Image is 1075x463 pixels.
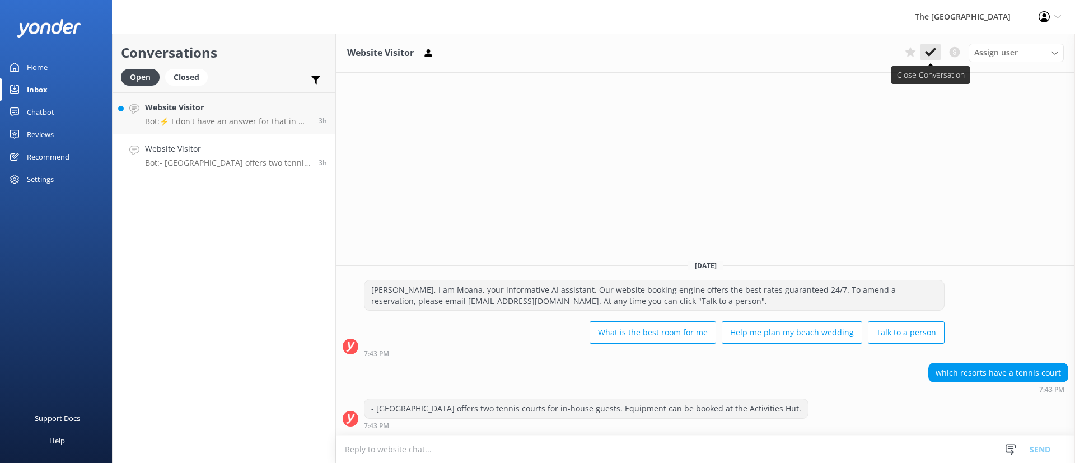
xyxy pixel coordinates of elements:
strong: 7:43 PM [364,423,389,429]
h3: Website Visitor [347,46,414,60]
div: Chatbot [27,101,54,123]
div: - [GEOGRAPHIC_DATA] offers two tennis courts for in-house guests. Equipment can be booked at the ... [364,399,808,418]
div: Reviews [27,123,54,146]
div: Assign User [969,44,1064,62]
div: Oct 09 2025 07:43pm (UTC -10:00) Pacific/Honolulu [364,349,945,357]
span: Oct 09 2025 07:43pm (UTC -10:00) Pacific/Honolulu [319,158,327,167]
div: which resorts have a tennis court [929,363,1068,382]
img: yonder-white-logo.png [17,19,81,38]
div: Settings [27,168,54,190]
div: Oct 09 2025 07:43pm (UTC -10:00) Pacific/Honolulu [928,385,1068,393]
button: What is the best room for me [590,321,716,344]
strong: 7:43 PM [1039,386,1064,393]
div: Help [49,429,65,452]
p: Bot: ⚡ I don't have an answer for that in my knowledge base. Please try and rephrase your questio... [145,116,310,127]
button: Talk to a person [868,321,945,344]
h4: Website Visitor [145,143,310,155]
div: Closed [165,69,208,86]
div: Open [121,69,160,86]
p: Bot: - [GEOGRAPHIC_DATA] offers two tennis courts for in-house guests. Equipment can be booked at... [145,158,310,168]
div: Oct 09 2025 07:43pm (UTC -10:00) Pacific/Honolulu [364,422,808,429]
div: [PERSON_NAME], I am Moana, your informative AI assistant. Our website booking engine offers the b... [364,280,944,310]
a: Website VisitorBot:⚡ I don't have an answer for that in my knowledge base. Please try and rephras... [113,92,335,134]
h2: Conversations [121,42,327,63]
div: Home [27,56,48,78]
div: Recommend [27,146,69,168]
a: Closed [165,71,213,83]
a: Open [121,71,165,83]
h4: Website Visitor [145,101,310,114]
a: Website VisitorBot:- [GEOGRAPHIC_DATA] offers two tennis courts for in-house guests. Equipment ca... [113,134,335,176]
div: Inbox [27,78,48,101]
span: [DATE] [688,261,723,270]
span: Assign user [974,46,1018,59]
span: Oct 09 2025 08:06pm (UTC -10:00) Pacific/Honolulu [319,116,327,125]
button: Help me plan my beach wedding [722,321,862,344]
div: Support Docs [35,407,80,429]
strong: 7:43 PM [364,350,389,357]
